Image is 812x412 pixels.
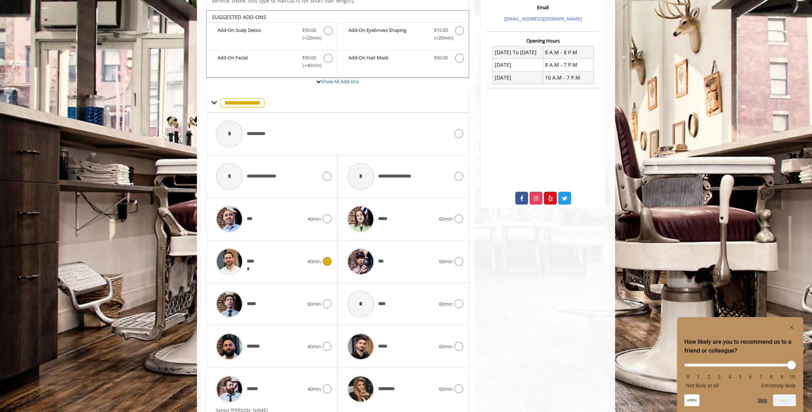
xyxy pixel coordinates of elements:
b: Add-On Hair Mask [348,54,426,63]
b: Add-On Eyebrows Shaping [348,26,426,42]
span: Not likely at all [686,383,718,389]
span: 40min [307,343,321,350]
div: How likely are you to recommend us to a friend or colleague? Select an option from 0 to 10, with ... [684,323,796,406]
span: 40min [307,215,321,223]
span: 60min [439,215,453,223]
span: (+20min ) [430,34,451,42]
h2: How likely are you to recommend us to a friend or colleague? Select an option from 0 to 10, with ... [684,338,796,355]
td: [DATE] [493,59,543,71]
span: 60min [439,385,453,393]
button: Hide survey [787,323,796,332]
td: 8 A.M - 7 P.M [543,59,593,71]
div: How likely are you to recommend us to a friend or colleague? Select an option from 0 to 10, with ... [684,358,796,389]
label: Add-On Scalp Detox [210,26,333,44]
li: 9 [778,374,786,380]
td: 8 A.M - 8 P.M [543,46,593,59]
button: Skip [758,397,767,403]
span: 60min [439,300,453,308]
h3: Email [489,5,597,10]
span: $50.00 [302,26,316,34]
b: Add-On Scalp Detox [217,26,295,42]
span: (+20min ) [299,34,320,42]
label: Add-On Hair Mask [341,54,465,65]
a: [EMAIL_ADDRESS][DOMAIN_NAME] [504,15,582,22]
span: Extremely likely [761,383,796,389]
li: 10 [789,374,796,380]
li: 6 [747,374,754,380]
h3: Opening Hours [487,38,599,43]
span: 60min [439,343,453,350]
td: [DATE] [493,71,543,84]
li: 2 [705,374,713,380]
span: $50.00 [302,54,316,62]
button: Next question [773,394,796,406]
div: The Made Man Haircut And Beard Trim Add-onS [206,10,469,78]
a: Show All Add-ons [321,78,359,85]
span: 40min [307,385,321,393]
td: 10 A.M - 7 P.M [543,71,593,84]
b: SUGGESTED ADD-ONS [212,14,266,21]
label: Add-On Eyebrows Shaping [341,26,465,44]
li: 8 [768,374,775,380]
span: 60min [307,300,321,308]
li: 0 [684,374,692,380]
span: 60min [439,258,453,265]
li: 1 [695,374,702,380]
li: 7 [757,374,765,380]
span: $15.00 [434,26,448,34]
li: 5 [736,374,744,380]
li: 4 [726,374,734,380]
span: 40min [307,258,321,265]
label: Add-On Facial [210,54,333,71]
span: $50.00 [434,54,448,62]
b: Add-On Facial [217,54,295,69]
td: [DATE] To [DATE] [493,46,543,59]
li: 3 [716,374,723,380]
span: (+40min ) [299,62,320,69]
